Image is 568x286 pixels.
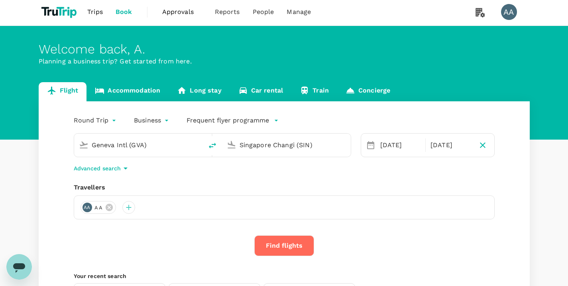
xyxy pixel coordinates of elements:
p: Your recent search [74,272,495,280]
span: Approvals [162,7,202,17]
a: Concierge [337,82,399,101]
span: People [253,7,274,17]
p: Advanced search [74,164,121,172]
div: [DATE] [427,137,474,153]
a: Car rental [230,82,292,101]
a: Train [291,82,337,101]
span: Reports [215,7,240,17]
div: [DATE] [377,137,424,153]
button: Advanced search [74,164,130,173]
img: TruTrip logo [39,3,81,21]
div: AAA a [81,201,116,214]
a: Flight [39,82,87,101]
button: Open [197,144,199,146]
span: Manage [287,7,311,17]
button: Frequent flyer programme [187,116,279,125]
span: Trips [87,7,103,17]
button: Find flights [254,235,314,256]
p: Planning a business trip? Get started from here. [39,57,530,66]
div: Travellers [74,183,495,192]
iframe: Button to launch messaging window [6,254,32,280]
span: Book [116,7,132,17]
div: AA [83,203,92,212]
div: Business [134,114,171,127]
div: Welcome back , A . [39,42,530,57]
div: AA [501,4,517,20]
button: Open [345,144,347,146]
a: Accommodation [86,82,169,101]
p: Frequent flyer programme [187,116,269,125]
input: Depart from [92,139,186,151]
input: Going to [240,139,334,151]
a: Long stay [169,82,230,101]
div: Round Trip [74,114,118,127]
span: A a [90,204,107,212]
button: delete [203,136,222,155]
